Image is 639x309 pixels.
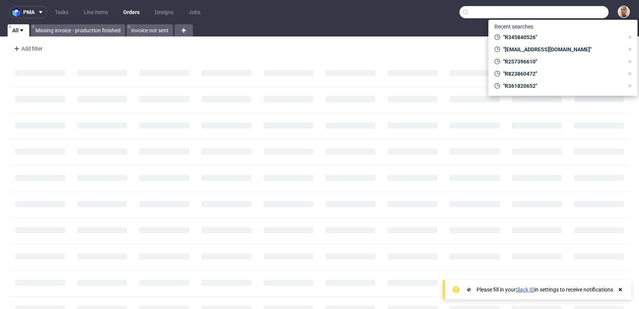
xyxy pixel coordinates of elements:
[127,24,173,36] a: Invoice not sent
[500,58,624,65] span: "R257396610"
[150,6,178,18] a: Designs
[500,70,624,78] span: "R823860472"
[119,6,144,18] a: Orders
[13,8,23,17] img: logo
[465,286,473,293] img: Slack
[9,6,47,18] button: pma
[50,6,73,18] a: Tasks
[618,6,629,17] img: Bartłomiej Leśniczuk
[491,21,536,33] span: Recent searches
[31,24,125,36] a: Missing invoice - production finished
[79,6,113,18] a: Line Items
[477,286,613,293] div: Please fill in your in settings to receive notifications
[500,46,624,53] span: "[EMAIL_ADDRESS][DOMAIN_NAME]"
[516,287,534,293] a: Slack ID
[8,24,29,36] a: All
[23,10,35,15] span: pma
[500,33,624,41] span: "R345840526"
[500,82,624,90] span: "R361820652"
[184,6,205,18] a: Jobs
[11,43,44,55] div: Add filter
